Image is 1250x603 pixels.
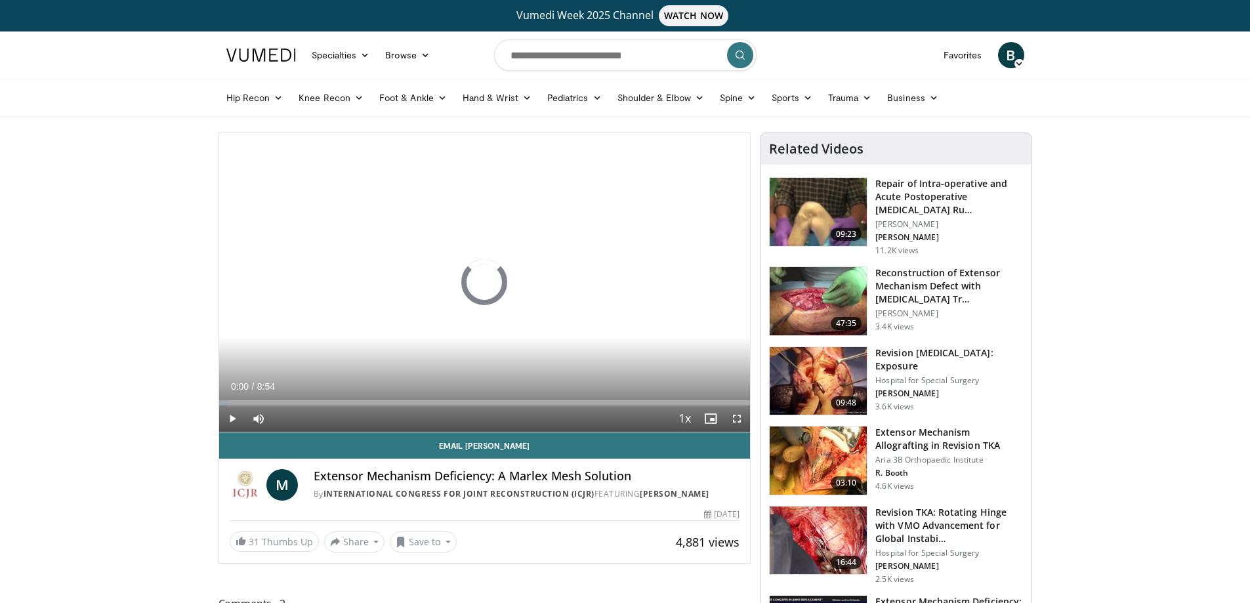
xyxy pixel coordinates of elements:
button: Playback Rate [671,405,698,432]
p: [PERSON_NAME] [875,219,1023,230]
a: Hand & Wrist [455,85,539,111]
button: Share [324,531,385,552]
a: Email [PERSON_NAME] [219,432,751,459]
p: 3.6K views [875,402,914,412]
a: Favorites [936,42,990,68]
span: 0:00 [231,381,249,392]
a: Trauma [820,85,880,111]
p: 2.5K views [875,574,914,585]
a: [PERSON_NAME] [640,488,709,499]
a: Specialties [304,42,378,68]
p: [PERSON_NAME] [875,308,1023,319]
p: R. Booth [875,468,1023,478]
a: B [998,42,1024,68]
button: Mute [245,405,272,432]
h3: Reconstruction of Extensor Mechanism Defect with [MEDICAL_DATA] Tr… [875,266,1023,306]
p: Hospital for Special Surgery [875,548,1023,558]
p: Hospital for Special Surgery [875,375,1023,386]
img: 8cd9e55f-800b-4d76-8c57-b8de3b6fffe7.150x105_q85_crop-smart_upscale.jpg [770,267,867,335]
p: 3.4K views [875,322,914,332]
div: Progress Bar [219,400,751,405]
div: By FEATURING [314,488,740,500]
h3: Repair of Intra-operative and Acute Postoperative [MEDICAL_DATA] Ru… [875,177,1023,217]
span: 47:35 [831,317,862,330]
a: Pediatrics [539,85,610,111]
p: [PERSON_NAME] [875,232,1023,243]
button: Fullscreen [724,405,750,432]
button: Save to [390,531,457,552]
a: 09:48 Revision [MEDICAL_DATA]: Exposure Hospital for Special Surgery [PERSON_NAME] 3.6K views [769,346,1023,416]
span: 8:54 [257,381,275,392]
video-js: Video Player [219,133,751,432]
a: Hip Recon [219,85,291,111]
h3: Revision TKA: Rotating Hinge with VMO Advancement for Global Instabi… [875,506,1023,545]
span: WATCH NOW [659,5,728,26]
a: Vumedi Week 2025 ChannelWATCH NOW [228,5,1022,26]
img: International Congress for Joint Reconstruction (ICJR) [230,469,261,501]
a: 47:35 Reconstruction of Extensor Mechanism Defect with [MEDICAL_DATA] Tr… [PERSON_NAME] 3.4K views [769,266,1023,336]
h3: Extensor Mechanism Allografting in Revision TKA [875,426,1023,452]
h4: Related Videos [769,141,864,157]
a: M [266,469,298,501]
span: / [252,381,255,392]
a: Business [879,85,946,111]
a: Spine [712,85,764,111]
img: 01949379-fd6a-4e7a-9c72-3c7e5cc110f0.150x105_q85_crop-smart_upscale.jpg [770,347,867,415]
button: Enable picture-in-picture mode [698,405,724,432]
a: Knee Recon [291,85,371,111]
a: 03:10 Extensor Mechanism Allografting in Revision TKA Aria 3B Orthopaedic Institute R. Booth 4.6K... [769,426,1023,495]
img: 77143_0000_3.png.150x105_q85_crop-smart_upscale.jpg [770,426,867,495]
a: Sports [764,85,820,111]
span: 03:10 [831,476,862,489]
a: Foot & Ankle [371,85,455,111]
p: Aria 3B Orthopaedic Institute [875,455,1023,465]
input: Search topics, interventions [494,39,757,71]
p: 11.2K views [875,245,919,256]
a: International Congress for Joint Reconstruction (ICJR) [323,488,594,499]
p: [PERSON_NAME] [875,388,1023,399]
a: 31 Thumbs Up [230,531,319,552]
p: [PERSON_NAME] [875,561,1023,572]
h3: Revision [MEDICAL_DATA]: Exposure [875,346,1023,373]
button: Play [219,405,245,432]
span: 16:44 [831,556,862,569]
div: [DATE] [704,509,740,520]
img: VuMedi Logo [226,49,296,62]
span: 09:23 [831,228,862,241]
span: 09:48 [831,396,862,409]
span: 4,881 views [676,534,740,550]
img: a6cdf526-f9b2-463f-a8e0-119f0ef67eaa.150x105_q85_crop-smart_upscale.jpg [770,507,867,575]
a: 16:44 Revision TKA: Rotating Hinge with VMO Advancement for Global Instabi… Hospital for Special ... [769,506,1023,585]
img: 150145_0000_1.png.150x105_q85_crop-smart_upscale.jpg [770,178,867,246]
p: 4.6K views [875,481,914,491]
a: 09:23 Repair of Intra-operative and Acute Postoperative [MEDICAL_DATA] Ru… [PERSON_NAME] [PERSON_... [769,177,1023,256]
h4: Extensor Mechanism Deficiency: A Marlex Mesh Solution [314,469,740,484]
span: 31 [249,535,259,548]
a: Browse [377,42,438,68]
a: Shoulder & Elbow [610,85,712,111]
